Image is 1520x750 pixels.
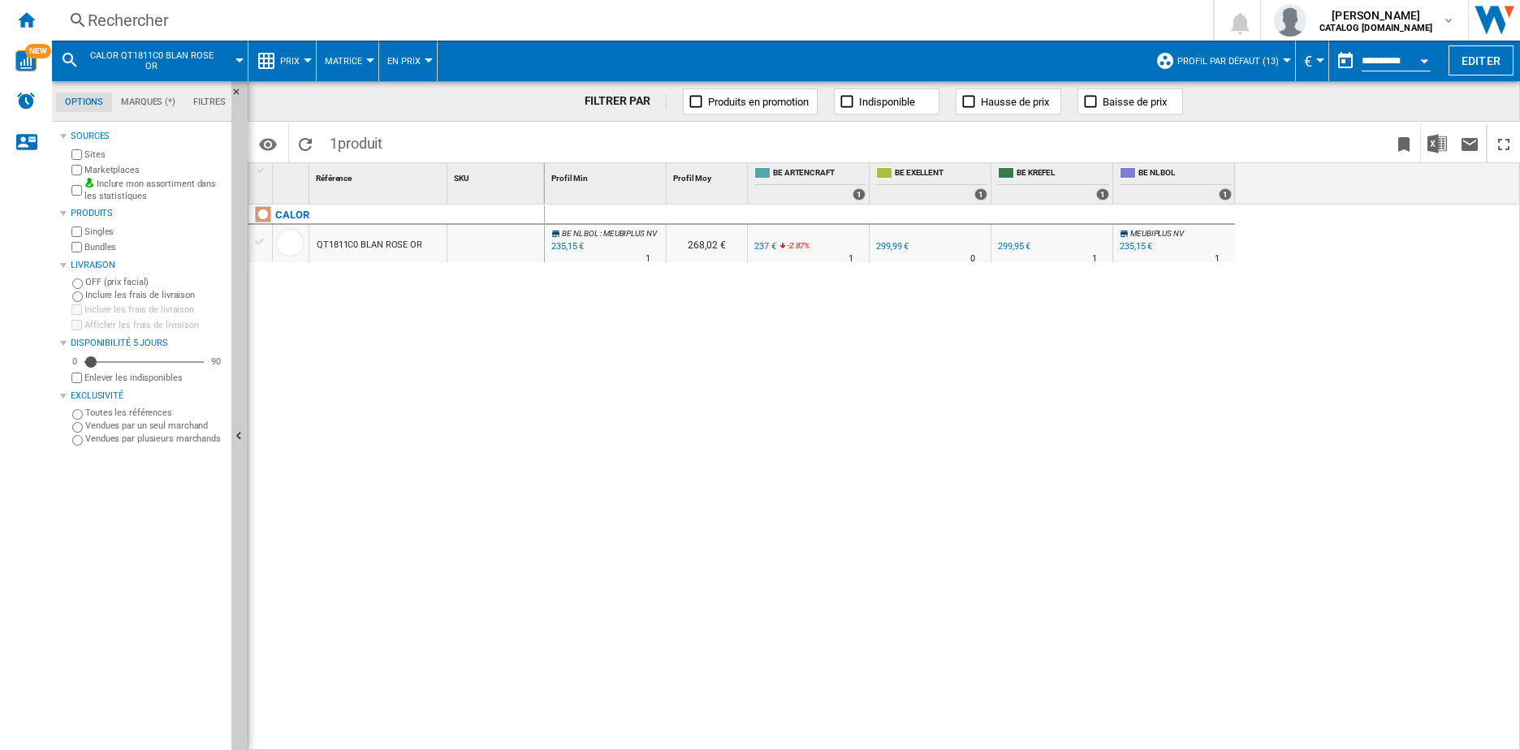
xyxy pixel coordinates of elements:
[84,226,225,238] label: Singles
[1304,41,1320,81] button: €
[1117,239,1152,255] div: 235,15 €
[231,81,251,110] button: Masquer
[1116,163,1235,204] div: BE NL BOL 1 offers sold by BE NL BOL
[84,241,225,253] label: Bundles
[1274,4,1306,37] img: profile.jpg
[71,259,225,272] div: Livraison
[834,88,939,114] button: Indisponible
[338,135,382,152] span: produit
[454,174,469,183] span: SKU
[646,251,650,267] div: Délai de livraison : 1 jour
[280,56,300,67] span: Prix
[71,304,82,315] input: Inclure les frais de livraison
[1177,56,1279,67] span: Profil par défaut (13)
[1017,167,1109,181] span: BE KREFEL
[72,291,83,302] input: Inclure les frais de livraison
[1329,45,1362,77] button: md-calendar
[85,420,225,432] label: Vendues par un seul marchand
[25,44,51,58] span: NEW
[1138,167,1232,181] span: BE NL BOL
[84,354,204,370] md-slider: Disponibilité
[1388,124,1420,162] button: Créer un favoris
[1449,45,1514,75] button: Editer
[1488,124,1520,162] button: Plein écran
[88,9,1171,32] div: Rechercher
[873,163,991,204] div: BE EXELLENT 1 offers sold by BE EXELLENT
[252,129,284,158] button: Options
[1219,188,1232,200] div: 1 offers sold by BE NL BOL
[84,178,94,187] img: mysite-bg-18x18.png
[754,241,776,252] div: 237 €
[276,163,309,188] div: Sort None
[1155,41,1287,81] div: Profil par défaut (13)
[551,174,588,183] span: Profil Min
[387,56,421,67] span: En Prix
[548,163,666,188] div: Sort None
[859,96,915,108] span: Indisponible
[207,356,225,368] div: 90
[84,178,225,203] label: Inclure mon assortiment dans les statistiques
[1077,88,1183,114] button: Baisse de prix
[71,337,225,350] div: Disponibilité 5 Jours
[112,93,184,112] md-tab-item: Marques (*)
[16,91,36,110] img: alerts-logo.svg
[853,188,866,200] div: 1 offers sold by BE ARTENCRAFT
[549,239,584,255] div: Mise à jour : jeudi 9 octobre 2025 06:43
[1427,134,1447,153] img: excel-24x24.png
[1103,96,1167,108] span: Baisse de prix
[71,130,225,143] div: Sources
[1421,124,1453,162] button: Télécharger au format Excel
[970,251,975,267] div: Délai de livraison : 0 jour
[956,88,1061,114] button: Hausse de prix
[683,88,818,114] button: Produits en promotion
[84,304,225,316] label: Inclure les frais de livraison
[15,50,37,71] img: wise-card.svg
[184,93,235,112] md-tab-item: Filtres
[1092,251,1097,267] div: Délai de livraison : 1 jour
[451,163,544,188] div: Sort None
[85,433,225,445] label: Vendues par plusieurs marchands
[451,163,544,188] div: SKU Sort None
[895,167,987,181] span: BE EXELLENT
[1453,124,1486,162] button: Envoyer ce rapport par email
[1120,241,1152,252] div: 235,15 €
[708,96,809,108] span: Produits en promotion
[257,41,308,81] div: Prix
[600,229,657,238] span: : MEUBIPLUS NV
[670,163,747,188] div: Sort None
[325,41,370,81] button: Matrice
[71,149,82,160] input: Sites
[667,225,747,262] div: 268,02 €
[72,422,83,433] input: Vendues par un seul marchand
[71,180,82,200] input: Inclure mon assortiment dans les statistiques
[1319,7,1432,24] span: [PERSON_NAME]
[289,124,322,162] button: Recharger
[71,242,82,252] input: Bundles
[788,241,805,250] span: -2.87
[876,241,909,252] div: 299,99 €
[86,41,233,81] button: CALOR QT1811C0 BLAN ROSE OR
[998,241,1030,252] div: 299,95 €
[84,164,225,176] label: Marketplaces
[849,251,853,267] div: Délai de livraison : 1 jour
[673,174,711,183] span: Profil Moy
[773,167,866,181] span: BE ARTENCRAFT
[84,372,225,384] label: Enlever les indisponibles
[995,239,1030,255] div: 299,95 €
[313,163,447,188] div: Sort None
[316,174,352,183] span: Référence
[387,41,429,81] button: En Prix
[85,407,225,419] label: Toutes les références
[670,163,747,188] div: Profil Moy Sort None
[313,163,447,188] div: Référence Sort None
[974,188,987,200] div: 1 offers sold by BE EXELLENT
[71,320,82,330] input: Afficher les frais de livraison
[1177,41,1287,81] button: Profil par défaut (13)
[1410,44,1439,73] button: Open calendar
[71,165,82,175] input: Marketplaces
[86,50,217,71] span: CALOR QT1811C0 BLAN ROSE OR
[85,276,225,288] label: OFF (prix facial)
